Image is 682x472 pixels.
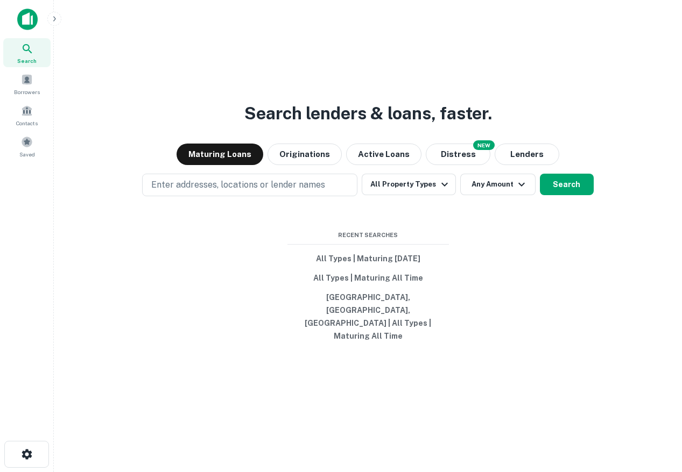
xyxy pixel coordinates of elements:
[177,144,263,165] button: Maturing Loans
[19,150,35,159] span: Saved
[268,144,342,165] button: Originations
[473,140,495,150] div: NEW
[17,56,37,65] span: Search
[287,268,449,288] button: All Types | Maturing All Time
[142,174,357,196] button: Enter addresses, locations or lender names
[3,69,51,98] a: Borrowers
[287,288,449,346] button: [GEOGRAPHIC_DATA], [GEOGRAPHIC_DATA], [GEOGRAPHIC_DATA] | All Types | Maturing All Time
[346,144,421,165] button: Active Loans
[540,174,594,195] button: Search
[3,101,51,130] a: Contacts
[495,144,559,165] button: Lenders
[151,178,325,191] p: Enter addresses, locations or lender names
[16,119,38,127] span: Contacts
[287,231,449,240] span: Recent Searches
[244,101,492,126] h3: Search lenders & loans, faster.
[426,144,490,165] button: Search distressed loans with lien and other non-mortgage details.
[287,249,449,268] button: All Types | Maturing [DATE]
[3,38,51,67] a: Search
[3,132,51,161] a: Saved
[362,174,455,195] button: All Property Types
[14,88,40,96] span: Borrowers
[460,174,536,195] button: Any Amount
[17,9,38,30] img: capitalize-icon.png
